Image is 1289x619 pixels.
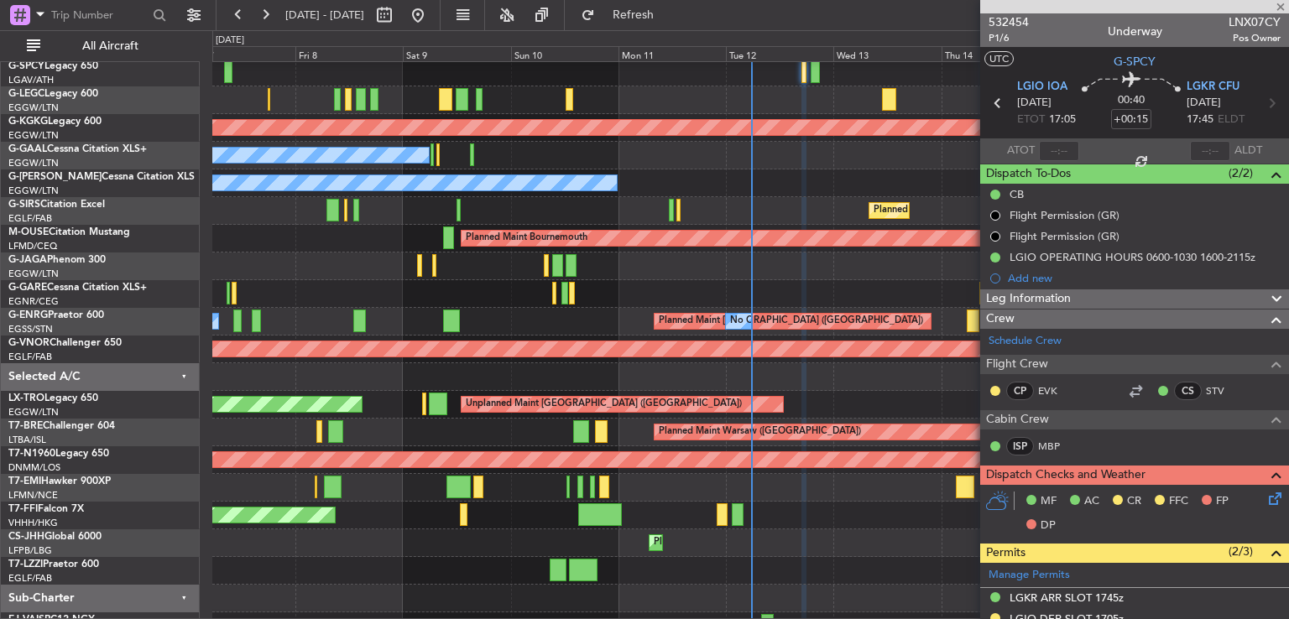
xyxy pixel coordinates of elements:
[216,34,244,48] div: [DATE]
[8,393,98,403] a: LX-TROLegacy 650
[833,46,941,61] div: Wed 13
[8,101,59,114] a: EGGW/LTN
[1118,92,1145,109] span: 00:40
[8,461,60,474] a: DNMM/LOS
[466,226,587,251] div: Planned Maint Bournemouth
[8,172,102,182] span: G-[PERSON_NAME]
[1229,164,1253,182] span: (2/2)
[1038,439,1076,454] a: MBP
[8,255,47,265] span: G-JAGA
[8,172,195,182] a: G-[PERSON_NAME]Cessna Citation XLS
[8,323,53,336] a: EGSS/STN
[1229,31,1281,45] span: Pos Owner
[989,333,1062,350] a: Schedule Crew
[8,117,102,127] a: G-KGKGLegacy 600
[1127,493,1141,510] span: CR
[8,449,109,459] a: T7-N1960Legacy 650
[986,466,1145,485] span: Dispatch Checks and Weather
[8,227,130,237] a: M-OUSECitation Mustang
[8,89,98,99] a: G-LEGCLegacy 600
[8,74,54,86] a: LGAV/ATH
[1010,250,1255,264] div: LGIO OPERATING HOURS 0600-1030 1600-2115z
[1010,590,1124,605] div: LGKR ARR SLOT 1745z
[285,8,364,23] span: [DATE] - [DATE]
[8,255,106,265] a: G-JAGAPhenom 300
[8,200,40,210] span: G-SIRS
[44,40,177,52] span: All Aircraft
[8,544,52,557] a: LFPB/LBG
[1084,493,1099,510] span: AC
[1017,95,1052,112] span: [DATE]
[8,283,147,293] a: G-GARECessna Citation XLS+
[1006,382,1034,400] div: CP
[8,517,58,529] a: VHHH/HKG
[1174,382,1202,400] div: CS
[8,212,52,225] a: EGLF/FAB
[986,164,1071,184] span: Dispatch To-Dos
[8,532,102,542] a: CS-JHHGlobal 6000
[51,3,148,28] input: Trip Number
[8,89,44,99] span: G-LEGC
[1229,13,1281,31] span: LNX07CY
[942,46,1049,61] div: Thu 14
[8,185,59,197] a: EGGW/LTN
[8,351,52,363] a: EGLF/FAB
[295,46,403,61] div: Fri 8
[1008,271,1281,285] div: Add new
[989,13,1029,31] span: 532454
[1017,112,1045,128] span: ETOT
[1010,229,1119,243] div: Flight Permission (GR)
[1108,23,1162,40] div: Underway
[8,559,99,570] a: T7-LZZIPraetor 600
[403,46,510,61] div: Sat 9
[1041,493,1057,510] span: MF
[8,434,46,446] a: LTBA/ISL
[986,410,1049,429] span: Cabin Crew
[874,198,1138,223] div: Planned Maint [GEOGRAPHIC_DATA] ([GEOGRAPHIC_DATA])
[8,338,122,348] a: G-VNORChallenger 650
[8,421,43,431] span: T7-BRE
[8,129,59,142] a: EGGW/LTN
[1187,79,1239,96] span: LGKR CFU
[8,310,48,320] span: G-ENRG
[654,530,918,555] div: Planned Maint [GEOGRAPHIC_DATA] ([GEOGRAPHIC_DATA])
[8,489,58,502] a: LFMN/NCE
[8,240,57,252] a: LFMD/CEQ
[188,46,295,61] div: Thu 7
[1187,95,1221,112] span: [DATE]
[1038,383,1076,398] a: EVK
[8,117,48,127] span: G-KGKG
[8,310,104,320] a: G-ENRGPraetor 600
[1169,493,1188,510] span: FFC
[1234,143,1262,159] span: ALDT
[8,572,52,585] a: EGLF/FAB
[989,567,1070,584] a: Manage Permits
[1049,112,1076,128] span: 17:05
[8,449,55,459] span: T7-N1960
[1114,53,1156,70] span: G-SPCY
[986,309,1015,329] span: Crew
[8,61,44,71] span: G-SPCY
[8,157,59,169] a: EGGW/LTN
[659,309,923,334] div: Planned Maint [GEOGRAPHIC_DATA] ([GEOGRAPHIC_DATA])
[511,46,618,61] div: Sun 10
[8,504,38,514] span: T7-FFI
[8,532,44,542] span: CS-JHH
[8,144,147,154] a: G-GAALCessna Citation XLS+
[8,559,43,570] span: T7-LZZI
[8,283,47,293] span: G-GARE
[466,392,742,417] div: Unplanned Maint [GEOGRAPHIC_DATA] ([GEOGRAPHIC_DATA])
[1017,79,1067,96] span: LGIO IOA
[986,544,1025,563] span: Permits
[8,200,105,210] a: G-SIRSCitation Excel
[573,2,674,29] button: Refresh
[8,227,49,237] span: M-OUSE
[726,46,833,61] div: Tue 12
[1187,112,1213,128] span: 17:45
[1010,208,1119,222] div: Flight Permission (GR)
[659,419,861,445] div: Planned Maint Warsaw ([GEOGRAPHIC_DATA])
[1041,518,1056,534] span: DP
[1206,383,1244,398] a: STV
[986,289,1071,309] span: Leg Information
[8,421,115,431] a: T7-BREChallenger 604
